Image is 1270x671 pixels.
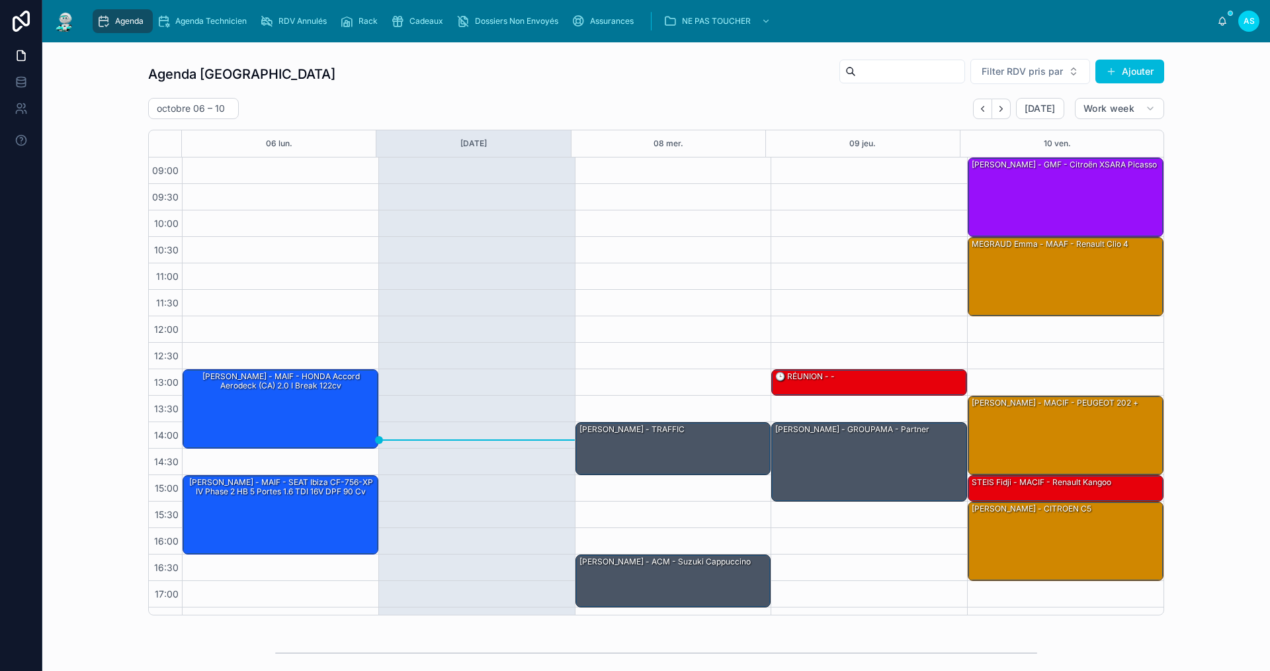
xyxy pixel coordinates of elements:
button: Back [973,99,992,119]
span: AS [1244,16,1255,26]
div: [PERSON_NAME] - ACM - suzuki cappuccino [578,556,752,568]
span: 10:30 [151,244,182,255]
div: [PERSON_NAME] - MACIF - PEUGEOT 202 + [970,397,1140,409]
span: Filter RDV pris par [982,65,1063,78]
a: Dossiers Non Envoyés [452,9,568,33]
span: 10:00 [151,218,182,229]
a: Cadeaux [387,9,452,33]
span: 15:30 [151,509,182,520]
span: 09:00 [149,165,182,176]
span: Dossiers Non Envoyés [475,16,558,26]
div: MEGRAUD Emma - MAAF - Renault clio 4 [970,238,1130,250]
div: [PERSON_NAME] - GMF - Citroën XSARA Picasso [968,158,1163,236]
button: Next [992,99,1011,119]
button: Select Button [970,59,1090,84]
span: 13:30 [151,403,182,414]
a: RDV Annulés [256,9,336,33]
span: 11:00 [153,271,182,282]
button: 10 ven. [1044,130,1071,157]
span: 15:00 [151,482,182,494]
button: 08 mer. [654,130,683,157]
div: [PERSON_NAME] - MAIF - HONDA Accord Aerodeck (CA) 2.0 i Break 122cv [183,370,378,448]
a: Agenda Technicien [153,9,256,33]
img: App logo [53,11,77,32]
span: Agenda [115,16,144,26]
div: [PERSON_NAME] - CITROEN C5 [970,503,1093,515]
span: Assurances [590,16,634,26]
span: 12:00 [151,324,182,335]
button: 09 jeu. [849,130,876,157]
div: [PERSON_NAME] - MAIF - HONDA Accord Aerodeck (CA) 2.0 i Break 122cv [185,371,377,392]
div: 🕒 RÉUNION - - [772,370,966,395]
div: [PERSON_NAME] - GROUPAMA - Partner [774,424,931,435]
span: RDV Annulés [278,16,327,26]
button: Work week [1075,98,1164,119]
div: [PERSON_NAME] - TRAFFIC [576,423,771,474]
span: NE PAS TOUCHER [682,16,751,26]
span: 16:00 [151,535,182,547]
a: Rack [336,9,387,33]
button: 06 lun. [266,130,292,157]
button: Ajouter [1095,60,1164,83]
span: 17:30 [151,615,182,626]
div: [PERSON_NAME] - GMF - Citroën XSARA Picasso [970,159,1158,171]
div: MEGRAUD Emma - MAAF - Renault clio 4 [968,238,1163,316]
span: 17:00 [151,588,182,600]
span: 09:30 [149,191,182,202]
div: [PERSON_NAME] - MAIF - SEAT Ibiza CF-756-XP IV Phase 2 HB 5 Portes 1.6 TDI 16V DPF 90 cv [183,476,378,554]
div: [PERSON_NAME] - TRAFFIC [578,424,686,435]
span: 16:30 [151,562,182,573]
button: [DATE] [460,130,487,157]
span: [DATE] [1025,103,1056,114]
h2: octobre 06 – 10 [157,102,225,115]
a: NE PAS TOUCHER [659,9,777,33]
a: Assurances [568,9,643,33]
button: [DATE] [1016,98,1064,119]
span: 14:00 [151,429,182,441]
span: 13:00 [151,377,182,388]
span: Rack [359,16,378,26]
div: scrollable content [87,7,1217,36]
span: Work week [1083,103,1134,114]
div: [PERSON_NAME] - CITROEN C5 [968,502,1163,580]
div: [PERSON_NAME] - MACIF - PEUGEOT 202 + [968,396,1163,474]
div: [PERSON_NAME] - ACM - suzuki cappuccino [576,555,771,607]
div: STEIS Fidji - MACIF - Renault kangoo [970,476,1113,488]
span: 14:30 [151,456,182,467]
h1: Agenda [GEOGRAPHIC_DATA] [148,65,335,83]
span: Agenda Technicien [175,16,247,26]
a: Agenda [93,9,153,33]
div: [PERSON_NAME] - MAIF - SEAT Ibiza CF-756-XP IV Phase 2 HB 5 Portes 1.6 TDI 16V DPF 90 cv [185,476,377,498]
span: Cadeaux [409,16,443,26]
div: 🕒 RÉUNION - - [774,371,836,382]
div: STEIS Fidji - MACIF - Renault kangoo [968,476,1163,501]
span: 11:30 [153,297,182,308]
div: [PERSON_NAME] - GROUPAMA - Partner [772,423,966,501]
span: 12:30 [151,350,182,361]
